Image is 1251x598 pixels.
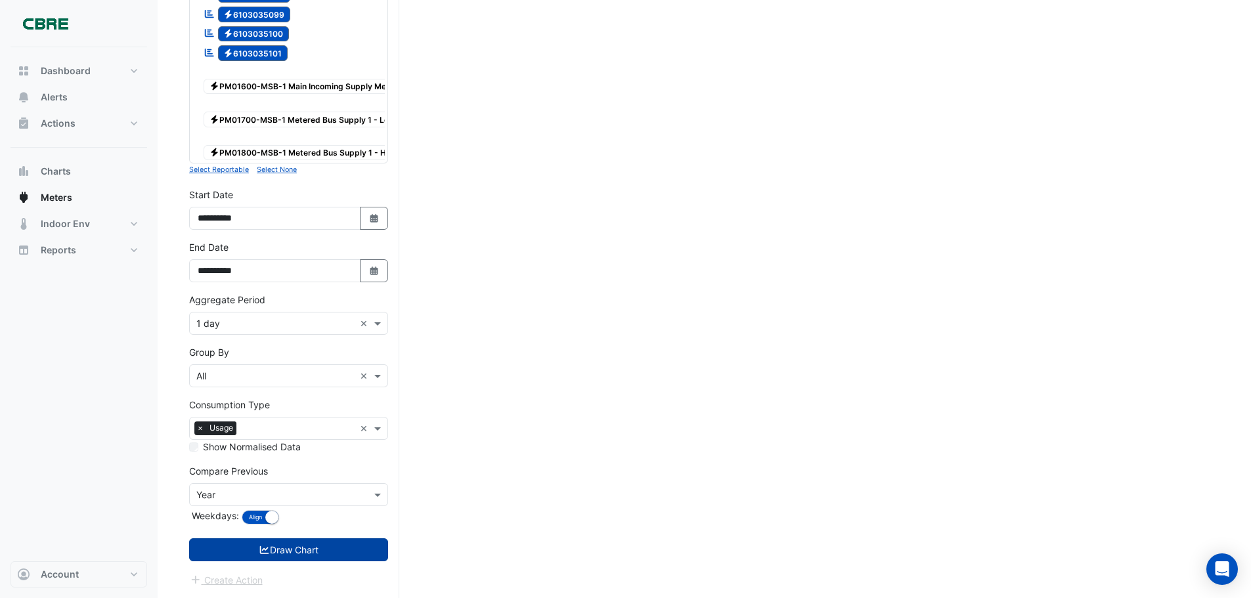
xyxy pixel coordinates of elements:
small: Select Reportable [189,165,249,174]
label: Show Normalised Data [203,440,301,454]
fa-icon: Electricity [223,29,233,39]
span: PM01700-MSB-1 Metered Bus Supply 1 - Low Rise ACU [204,112,439,127]
app-icon: Alerts [17,91,30,104]
span: Actions [41,117,76,130]
span: 6103035100 [218,26,290,42]
button: Select Reportable [189,163,249,175]
app-icon: Charts [17,165,30,178]
fa-icon: Electricity [223,9,233,19]
span: 6103035099 [218,7,291,22]
img: Company Logo [16,11,75,37]
fa-icon: Reportable [204,28,215,39]
fa-icon: Select Date [368,265,380,276]
label: Group By [189,345,229,359]
button: Actions [11,110,147,137]
span: Account [41,568,79,581]
span: Alerts [41,91,68,104]
span: Indoor Env [41,217,90,230]
span: Clear [360,316,371,330]
span: PM01600-MSB-1 Main Incoming Supply Metered Bus Supply [204,79,458,95]
button: Dashboard [11,58,147,84]
label: Start Date [189,188,233,202]
button: Charts [11,158,147,184]
span: Clear [360,369,371,383]
label: Compare Previous [189,464,268,478]
button: Indoor Env [11,211,147,237]
button: Select None [257,163,297,175]
app-icon: Dashboard [17,64,30,77]
span: × [194,421,206,435]
button: Draw Chart [189,538,388,561]
label: Aggregate Period [189,293,265,307]
app-icon: Meters [17,191,30,204]
fa-icon: Reportable [204,47,215,58]
fa-icon: Electricity [223,48,233,58]
app-icon: Actions [17,117,30,130]
fa-icon: Reportable [204,8,215,19]
label: Weekdays: [189,509,239,523]
small: Select None [257,165,297,174]
button: Alerts [11,84,147,110]
span: PM01800-MSB-1 Metered Bus Supply 1 - High Rise LMR [204,145,441,161]
span: Dashboard [41,64,91,77]
app-icon: Indoor Env [17,217,30,230]
span: Meters [41,191,72,204]
span: 6103035101 [218,45,288,61]
span: Charts [41,165,71,178]
div: Open Intercom Messenger [1206,553,1238,585]
fa-icon: Electricity [209,148,219,158]
label: End Date [189,240,229,254]
fa-icon: Electricity [209,114,219,124]
fa-icon: Electricity [209,81,219,91]
app-icon: Reports [17,244,30,257]
button: Meters [11,184,147,211]
label: Consumption Type [189,398,270,412]
fa-icon: Select Date [368,213,380,224]
span: Clear [360,421,371,435]
span: Usage [206,421,236,435]
button: Reports [11,237,147,263]
span: Reports [41,244,76,257]
button: Account [11,561,147,587]
app-escalated-ticket-create-button: Please draw the charts first [189,573,263,584]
